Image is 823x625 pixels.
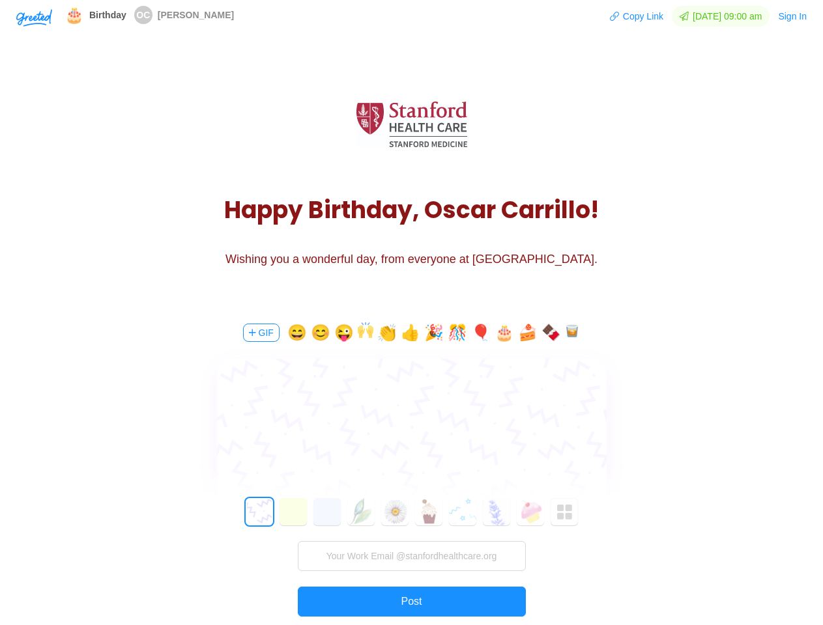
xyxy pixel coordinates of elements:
button: Sign In [777,6,807,27]
span: Birthday [89,10,126,20]
button: emoji [471,322,491,343]
span: OC [136,6,150,24]
button: 7 [483,498,510,525]
button: emoji [287,322,307,343]
span: [PERSON_NAME] [158,10,234,20]
button: emoji [311,322,330,343]
button: 5 [415,498,442,525]
button: Copy Link [609,6,664,27]
button: emoji [518,322,538,343]
div: Wishing you a wonderful day, from everyone at [GEOGRAPHIC_DATA]. [216,251,607,267]
button: emoji [495,322,514,343]
img: Greeted [16,9,52,27]
button: 2 [313,498,341,525]
span: emoji [65,6,84,23]
button: emoji [448,322,467,343]
button: emoji [358,322,373,343]
button: emoji [334,322,354,343]
button: emoji [564,322,580,343]
img: Greeted [356,102,467,148]
button: emoji [424,322,444,343]
button: 3 [347,498,375,525]
button: 8 [517,498,544,525]
button: emoji [377,322,397,343]
button: 0 [246,498,273,525]
button: 1 [280,498,307,525]
span: [DATE] 09:00 am [672,6,770,27]
button: 4 [381,498,409,525]
img: Greeted [557,505,573,520]
button: emoji [401,322,420,343]
button: 6 [449,498,476,525]
button: GIF [243,324,280,342]
button: emoji [541,322,561,343]
input: Your Work Email @stanfordhealthcare.org [298,541,526,571]
button: Post [298,587,526,617]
